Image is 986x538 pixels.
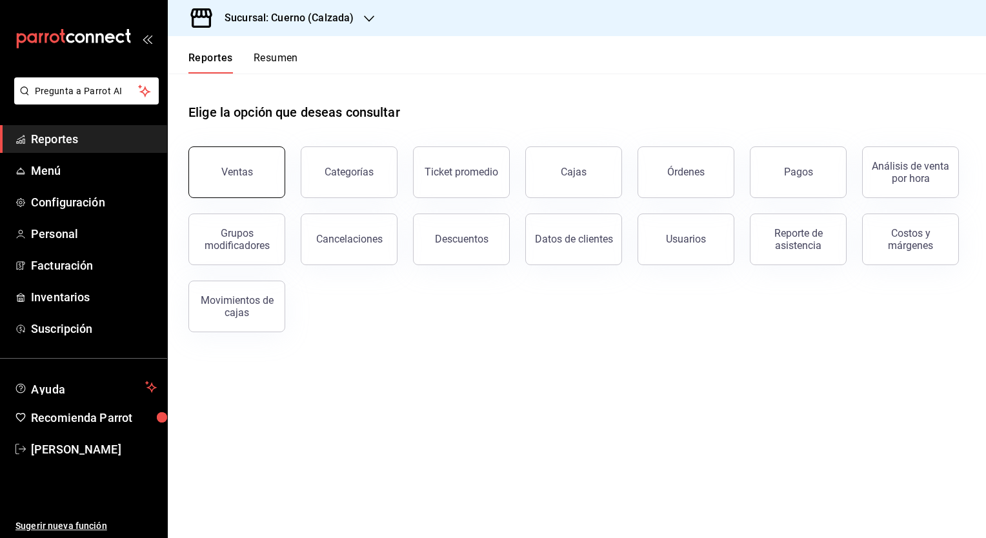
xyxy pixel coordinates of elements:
button: Pregunta a Parrot AI [14,77,159,105]
span: Facturación [31,257,157,274]
span: Ayuda [31,379,140,395]
span: Personal [31,225,157,243]
div: Ventas [221,166,253,178]
span: Configuración [31,194,157,211]
button: Pagos [750,146,847,198]
span: Suscripción [31,320,157,337]
button: Movimientos de cajas [188,281,285,332]
button: Grupos modificadores [188,214,285,265]
div: Pagos [784,166,813,178]
div: navigation tabs [188,52,298,74]
span: Recomienda Parrot [31,409,157,426]
div: Movimientos de cajas [197,294,277,319]
button: Costos y márgenes [862,214,959,265]
span: Sugerir nueva función [15,519,157,533]
h3: Sucursal: Cuerno (Calzada) [214,10,354,26]
div: Ticket promedio [425,166,498,178]
button: Órdenes [638,146,734,198]
div: Cancelaciones [316,233,383,245]
span: Pregunta a Parrot AI [35,85,139,98]
div: Reporte de asistencia [758,227,838,252]
button: Descuentos [413,214,510,265]
button: open_drawer_menu [142,34,152,44]
button: Reporte de asistencia [750,214,847,265]
span: Menú [31,162,157,179]
a: Pregunta a Parrot AI [9,94,159,107]
span: Inventarios [31,288,157,306]
button: Ventas [188,146,285,198]
button: Reportes [188,52,233,74]
button: Ticket promedio [413,146,510,198]
div: Usuarios [666,233,706,245]
div: Descuentos [435,233,488,245]
button: Usuarios [638,214,734,265]
button: Datos de clientes [525,214,622,265]
button: Categorías [301,146,397,198]
div: Grupos modificadores [197,227,277,252]
button: Análisis de venta por hora [862,146,959,198]
span: Reportes [31,130,157,148]
div: Datos de clientes [535,233,613,245]
h1: Elige la opción que deseas consultar [188,103,400,122]
div: Categorías [325,166,374,178]
div: Órdenes [667,166,705,178]
button: Cancelaciones [301,214,397,265]
div: Análisis de venta por hora [870,160,951,184]
a: Cajas [525,146,622,198]
button: Resumen [254,52,298,74]
span: [PERSON_NAME] [31,441,157,458]
div: Cajas [561,164,587,180]
div: Costos y márgenes [870,227,951,252]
